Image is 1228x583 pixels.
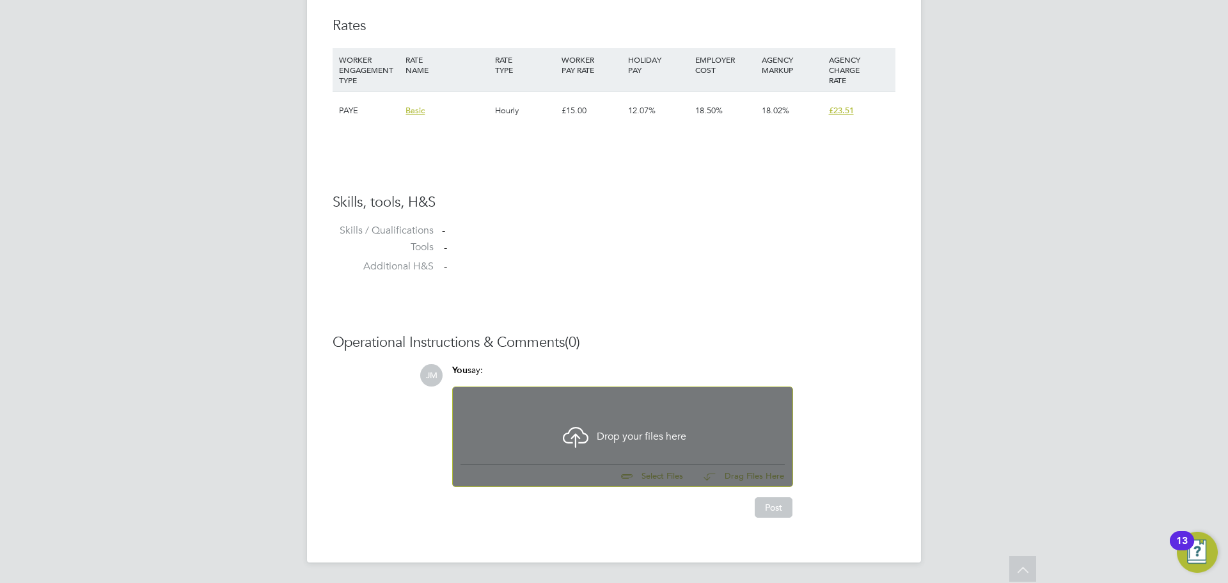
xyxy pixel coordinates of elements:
[444,260,447,273] span: -
[692,48,759,81] div: EMPLOYER COST
[829,105,854,116] span: £23.51
[333,17,895,35] h3: Rates
[336,92,402,129] div: PAYE
[405,105,425,116] span: Basic
[628,105,656,116] span: 12.07%
[558,48,625,81] div: WORKER PAY RATE
[759,48,825,81] div: AGENCY MARKUP
[333,260,434,273] label: Additional H&S
[333,193,895,212] h3: Skills, tools, H&S
[402,48,491,81] div: RATE NAME
[625,48,691,81] div: HOLIDAY PAY
[336,48,402,92] div: WORKER ENGAGEMENT TYPE
[1176,541,1188,557] div: 13
[755,497,792,518] button: Post
[826,48,892,92] div: AGENCY CHARGE RATE
[333,241,434,254] label: Tools
[333,224,434,237] label: Skills / Qualifications
[693,463,785,490] button: Drag Files Here
[695,105,723,116] span: 18.50%
[565,333,580,351] span: (0)
[762,105,789,116] span: 18.02%
[420,364,443,387] span: JM
[452,364,793,387] div: say:
[444,241,447,254] span: -
[333,333,895,352] h3: Operational Instructions & Comments
[1177,532,1218,573] button: Open Resource Center, 13 new notifications
[492,48,558,81] div: RATE TYPE
[452,365,468,376] span: You
[558,92,625,129] div: £15.00
[492,92,558,129] div: Hourly
[442,224,895,237] div: -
